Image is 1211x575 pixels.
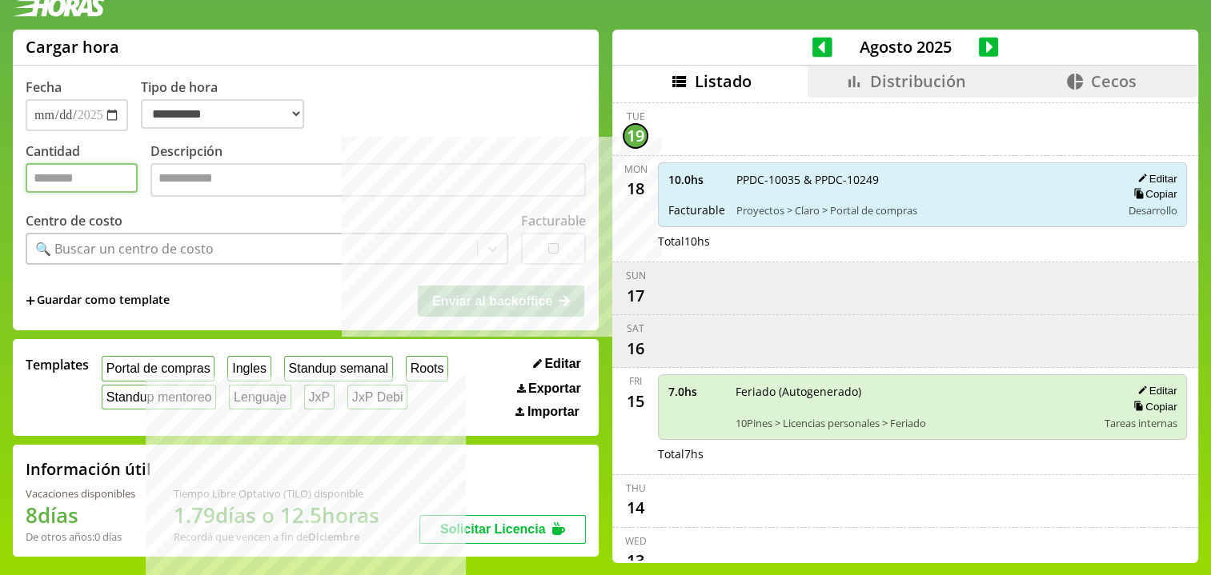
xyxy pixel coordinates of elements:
[528,356,586,372] button: Editar
[627,321,644,335] div: Sat
[870,70,966,92] span: Distribución
[512,381,586,397] button: Exportar
[174,486,379,501] div: Tiempo Libre Optativo (TiLO) disponible
[150,142,586,201] label: Descripción
[625,534,647,548] div: Wed
[229,385,291,409] button: Lenguaje
[623,282,648,308] div: 17
[1129,400,1177,413] button: Copiar
[623,388,648,413] div: 15
[1133,384,1177,397] button: Editar
[26,36,119,58] h1: Cargar hora
[626,269,646,282] div: Sun
[227,356,271,381] button: Ingles
[736,384,1093,399] span: Feriado (Autogenerado)
[1129,187,1177,201] button: Copiar
[623,548,648,573] div: 13
[440,522,546,536] span: Solicitar Licencia
[141,78,317,131] label: Tipo de hora
[26,486,135,501] div: Vacaciones disponibles
[284,356,393,381] button: Standup semanal
[629,374,642,388] div: Fri
[623,176,648,202] div: 18
[174,501,379,529] h1: 1.79 días o 12.5 horas
[521,212,586,230] label: Facturable
[668,172,725,187] span: 10.0 hs
[347,385,407,409] button: JxP Debi
[528,381,581,396] span: Exportar
[527,405,579,419] span: Importar
[668,384,724,399] span: 7.0 hs
[612,98,1198,561] div: scrollable content
[736,172,1109,187] span: PPDC-10035 & PPDC-10249
[26,356,89,373] span: Templates
[102,385,216,409] button: Standup mentoreo
[308,529,359,544] b: Diciembre
[141,99,304,129] select: Tipo de hora
[627,110,645,123] div: Tue
[626,481,646,495] div: Thu
[26,458,151,480] h2: Información útil
[26,292,35,309] span: +
[26,163,138,193] input: Cantidad
[1091,70,1137,92] span: Cecos
[623,495,648,521] div: 14
[695,70,752,92] span: Listado
[1104,416,1177,430] span: Tareas internas
[102,356,215,381] button: Portal de compras
[623,335,648,361] div: 16
[544,357,580,371] span: Editar
[26,78,62,96] label: Fecha
[832,36,979,58] span: Agosto 2025
[1128,203,1177,218] span: Desarrollo
[736,416,1093,430] span: 10Pines > Licencias personales > Feriado
[658,446,1187,461] div: Total 7 hs
[35,240,214,258] div: 🔍 Buscar un centro de costo
[26,529,135,544] div: De otros años: 0 días
[668,202,725,218] span: Facturable
[26,501,135,529] h1: 8 días
[406,356,448,381] button: Roots
[26,142,150,201] label: Cantidad
[736,203,1109,218] span: Proyectos > Claro > Portal de compras
[624,162,648,176] div: Mon
[658,234,1187,249] div: Total 10 hs
[26,212,122,230] label: Centro de costo
[419,515,586,544] button: Solicitar Licencia
[150,163,586,197] textarea: Descripción
[174,529,379,544] div: Recordá que vencen a fin de
[26,292,170,309] span: +Guardar como template
[1133,172,1177,186] button: Editar
[623,123,648,149] div: 19
[304,385,335,409] button: JxP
